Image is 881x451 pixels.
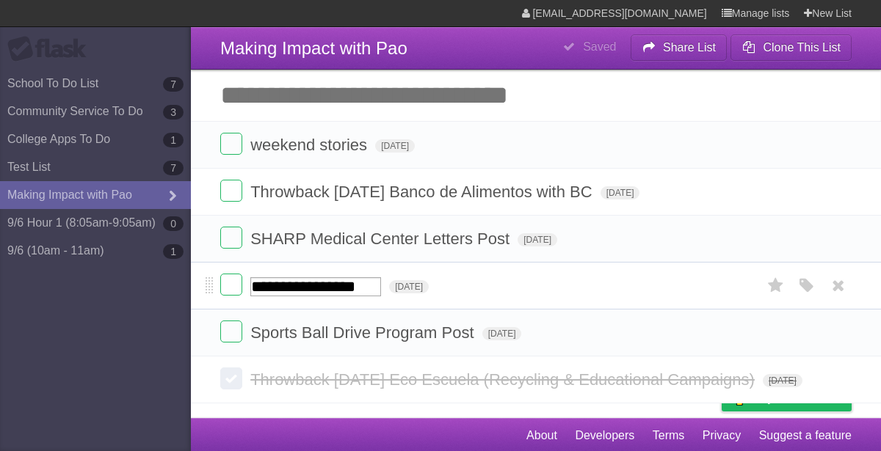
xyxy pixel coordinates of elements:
span: [DATE] [375,139,415,153]
span: Throwback [DATE] Banco de Alimentos with BC [250,183,595,201]
b: 1 [163,133,184,147]
span: Making Impact with Pao [220,38,407,58]
label: Done [220,320,242,342]
a: Privacy [703,422,741,450]
b: Saved [583,40,616,53]
label: Done [220,367,242,389]
b: Share List [663,41,716,54]
span: SHARP Medical Center Letters Post [250,230,513,248]
span: [DATE] [763,374,802,387]
label: Done [220,133,242,155]
span: [DATE] [601,186,640,199]
b: 7 [163,77,184,92]
b: 7 [163,161,184,175]
a: Developers [575,422,634,450]
label: Done [220,274,242,296]
button: Clone This List [730,34,852,61]
b: Clone This List [763,41,841,54]
span: [DATE] [518,233,557,246]
div: Flask [7,36,95,62]
label: Star task [762,274,790,298]
a: Terms [653,422,685,450]
b: 1 [163,244,184,259]
span: Buy me a coffee [753,385,844,411]
span: weekend stories [250,136,371,154]
a: Suggest a feature [759,422,852,450]
span: [DATE] [482,327,522,340]
label: Done [220,180,242,202]
span: Sports Ball Drive Program Post [250,323,477,342]
label: Done [220,227,242,249]
span: Throwback [DATE] Eco Escuela (Recycling & Educational Campaigns) [250,370,758,389]
b: 0 [163,216,184,231]
a: About [526,422,557,450]
span: [DATE] [389,280,429,293]
button: Share List [631,34,728,61]
b: 3 [163,105,184,120]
